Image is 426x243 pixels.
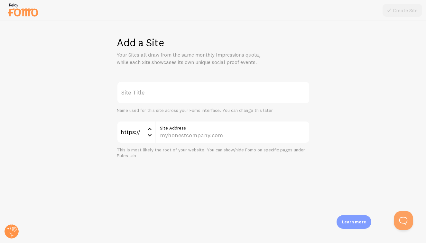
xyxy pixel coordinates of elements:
div: Learn more [337,215,371,229]
h1: Add a Site [117,36,310,49]
div: This is most likely the root of your website. You can show/hide Fomo on specific pages under Rule... [117,147,310,158]
iframe: Help Scout Beacon - Open [394,211,413,230]
p: Learn more [342,219,366,225]
label: Site Title [117,81,310,104]
label: Site Address [155,121,310,132]
img: fomo-relay-logo-orange.svg [7,2,39,18]
p: Your Sites all draw from the same monthly Impressions quota, while each Site showcases its own un... [117,51,271,66]
div: Name used for this site across your Fomo interface. You can change this later [117,108,310,113]
div: https:// [117,121,155,143]
input: myhonestcompany.com [155,121,310,143]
